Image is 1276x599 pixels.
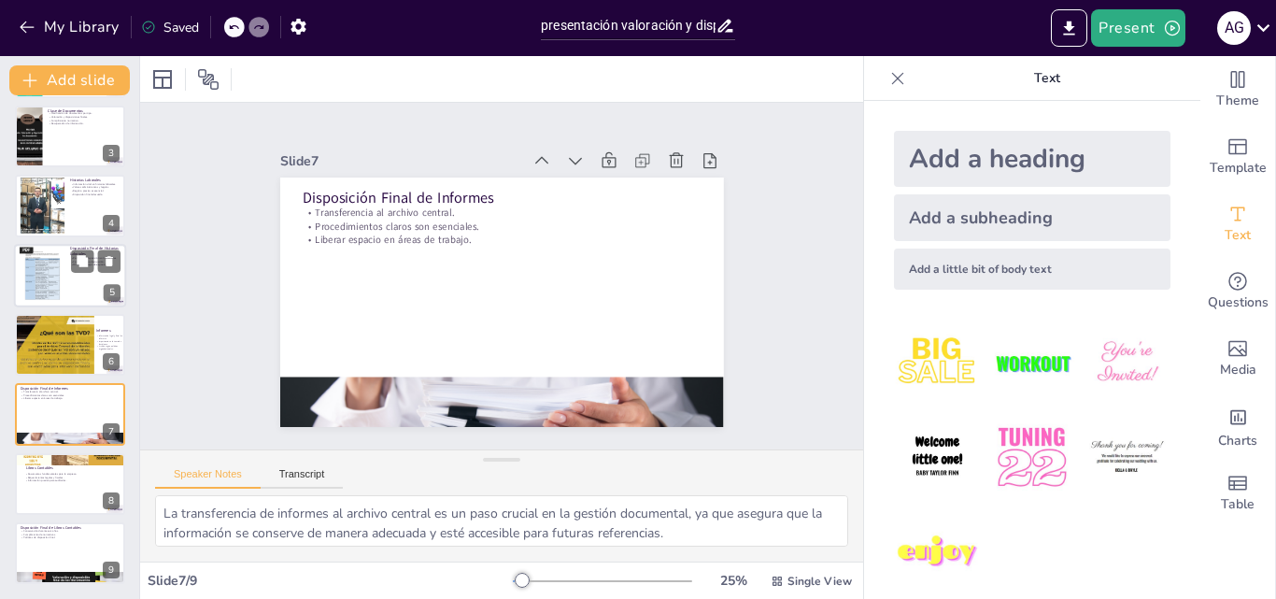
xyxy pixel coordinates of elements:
[1084,414,1170,501] img: 6.jpeg
[155,495,848,547] textarea: La transferencia de informes al archivo central es un paso crucial en la gestión documental, ya q...
[15,314,125,376] div: 6
[48,115,120,119] p: Valoración y disposiciones finales.
[261,468,344,489] button: Transcript
[70,190,120,193] p: Registro preciso es esencial.
[541,12,716,39] input: Insert title
[15,453,125,515] div: 8
[96,345,123,350] p: Archivo según políticas organizacionales.
[1217,11,1251,45] div: a g
[14,244,126,307] div: 5
[103,353,120,370] div: 6
[787,574,852,589] span: Single View
[1225,225,1251,246] span: Text
[14,12,127,42] button: My Library
[988,414,1075,501] img: 5.jpeg
[148,64,177,94] div: Layout
[894,509,981,596] img: 7.jpeg
[103,215,120,232] div: 4
[70,263,121,266] p: Minimizar riesgos de exposición.
[913,56,1182,101] p: Text
[1200,325,1275,392] div: Add images, graphics, shapes or video
[70,256,121,260] p: Políticas de disposición son necesarias.
[1210,158,1267,178] span: Template
[1216,91,1259,111] span: Theme
[98,250,121,272] button: Delete Slide
[48,119,120,122] p: Cumplimiento normativo.
[894,131,1170,187] div: Add a heading
[70,193,120,196] p: Disposición final adecuada.
[15,383,125,445] div: 7
[103,492,120,509] div: 8
[21,386,120,392] p: Disposición Final de Informes
[894,194,1170,241] div: Add a subheading
[70,182,120,186] p: Información vital en historias laborales.
[894,320,981,406] img: 1.jpeg
[1200,56,1275,123] div: Change the overall theme
[302,233,701,247] p: Liberar espacio en áreas de trabajo.
[70,246,121,256] p: Disposición Final de Historias Laborales
[1218,431,1257,451] span: Charts
[103,423,120,440] div: 7
[894,249,1170,290] div: Add a little bit of body text
[15,106,125,167] div: 3
[141,19,199,36] div: Saved
[1200,460,1275,527] div: Add a table
[48,108,120,114] p: Clase de Documentos
[1221,494,1255,515] span: Table
[894,414,981,501] img: 4.jpeg
[1200,123,1275,191] div: Add ready made slides
[70,186,120,190] p: Valores administrativos y legales.
[1200,392,1275,460] div: Add charts and graphs
[48,112,120,116] p: Clasificación de documentos por tipo.
[302,220,701,234] p: Procedimientos claros son esenciales.
[302,206,701,220] p: Transferencia al archivo central.
[1208,292,1269,313] span: Questions
[24,479,123,483] p: Información precisa para auditorías.
[1051,9,1087,47] button: Export to PowerPoint
[21,391,120,394] p: Transferencia al archivo central.
[21,397,120,401] p: Liberar espacio en áreas de trabajo.
[280,152,522,170] div: Slide 7
[48,122,120,126] p: Recuperación de información.
[15,522,125,584] div: 9
[1084,320,1170,406] img: 3.jpeg
[24,476,123,479] p: Requerimientos legales y fiscales.
[155,468,261,489] button: Speaker Notes
[103,145,120,162] div: 3
[26,464,125,470] p: Libros Contables
[9,65,130,95] button: Add slide
[197,68,220,91] span: Position
[988,320,1075,406] img: 2.jpeg
[1217,9,1251,47] button: a g
[70,260,121,264] p: Conservación o destrucción.
[24,472,123,476] p: Documentos fundamentales para la empresa.
[96,340,123,346] p: Importancia en la toma de decisiones.
[104,284,121,301] div: 5
[1091,9,1184,47] button: Present
[302,188,701,208] p: Disposición Final de Informes
[21,525,120,531] p: Disposición Final de Libros Contables
[1200,191,1275,258] div: Add text boxes
[1220,360,1256,380] span: Media
[1200,258,1275,325] div: Get real-time input from your audience
[21,529,120,533] p: Conservación durante seis años.
[21,393,120,397] p: Procedimientos claros son esenciales.
[711,572,756,590] div: 25 %
[15,175,125,236] div: 4
[103,562,120,578] div: 9
[148,572,513,590] div: Slide 7 / 9
[70,178,120,183] p: Historias Laborales
[71,250,93,272] button: Duplicate Slide
[21,536,120,540] p: Políticas de disposición final.
[21,533,120,536] p: Cumplimiento de normativas.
